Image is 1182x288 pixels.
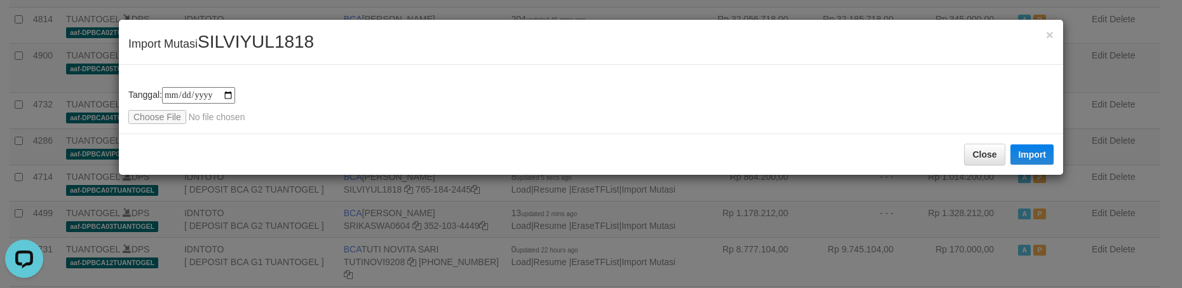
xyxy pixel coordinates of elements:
[128,38,314,50] span: Import Mutasi
[5,5,43,43] button: Open LiveChat chat widget
[964,144,1005,165] button: Close
[1046,27,1054,42] span: ×
[128,87,1054,124] div: Tanggal:
[1010,144,1054,165] button: Import
[198,32,314,51] span: SILVIYUL1818
[1046,28,1054,41] button: Close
